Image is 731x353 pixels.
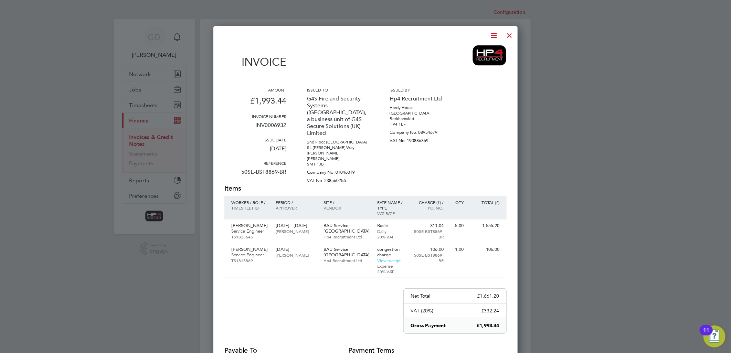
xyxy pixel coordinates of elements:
[411,293,430,299] p: Net Total
[224,166,286,184] p: 50SE-BST8869-BR
[324,205,371,211] p: Vendor
[276,228,317,234] p: [PERSON_NAME]
[414,205,444,211] p: Po. No.
[390,121,452,127] p: HP4 1EF
[307,161,369,167] p: SM1 1JB
[390,93,452,105] p: Hp4 Recruitment Ltd
[411,308,433,314] p: VAT (20%)
[324,223,371,234] p: BAU Service [GEOGRAPHIC_DATA]
[414,228,444,239] p: 50SE-BST8869-BR
[414,247,444,252] p: 106.00
[473,45,507,66] img: hp4recruitment-logo-remittance.png
[224,160,286,166] h3: Reference
[324,200,371,205] p: Site /
[703,330,709,339] div: 11
[414,200,444,205] p: Charge (£) /
[377,269,407,274] p: 20% VAT
[224,87,286,93] h3: Amount
[231,258,269,263] p: TS1815869
[231,200,269,205] p: Worker / Role /
[231,223,269,228] p: [PERSON_NAME]
[231,247,269,252] p: [PERSON_NAME]
[414,252,444,263] p: 50SE-BST8869-BR
[377,247,407,258] p: congestion charge
[276,252,317,258] p: [PERSON_NAME]
[307,156,369,161] p: [PERSON_NAME]
[414,223,444,228] p: 311.04
[231,205,269,211] p: Timesheet ID
[377,234,407,239] p: 20% VAT
[224,119,286,137] p: INV0006932
[377,228,407,234] p: Daily
[224,137,286,142] h3: Issue date
[390,135,452,143] p: VAT No: 190886369
[231,252,269,258] p: Service Engineer
[477,322,499,329] p: £1,993.44
[390,87,452,93] h3: Issued by
[276,223,317,228] p: [DATE] - [DATE]
[477,293,499,299] p: £1,661.20
[224,93,286,114] p: £1,993.44
[224,142,286,160] p: [DATE]
[324,247,371,258] p: BAU Service [GEOGRAPHIC_DATA]
[703,325,725,347] button: Open Resource Center, 11 new notifications
[324,258,371,263] p: Hp4 Recruitment Ltd
[377,258,401,263] a: View receipt
[470,223,500,228] p: 1,555.20
[307,87,369,93] h3: Issued to
[470,247,500,252] p: 106.00
[324,234,371,239] p: Hp4 Recruitment Ltd
[390,105,452,110] p: Hardy House
[307,139,369,145] p: 2nd Floor, [GEOGRAPHIC_DATA]
[224,55,286,68] h1: Invoice
[451,223,464,228] p: 5.00
[276,247,317,252] p: [DATE]
[307,175,369,183] p: VAT No: 238560256
[307,93,369,139] p: G4S Fire and Security Systems ([GEOGRAPHIC_DATA]), a business unit of G4S Secure Solutions (UK) L...
[481,308,499,314] p: £332.24
[224,114,286,119] h3: Invoice number
[451,247,464,252] p: 1.00
[390,110,452,116] p: [GEOGRAPHIC_DATA]
[224,184,507,193] h2: Items
[411,322,446,329] p: Gross Payment
[276,205,317,211] p: Approver
[451,200,464,205] p: QTY
[377,200,407,211] p: Rate name / type
[390,116,452,121] p: Berkhamsted
[470,200,500,205] p: Total (£)
[231,234,269,239] p: TS1825645
[377,211,407,216] p: VAT rate
[307,150,369,156] p: [PERSON_NAME]
[390,127,452,135] p: Company No: 08954679
[307,167,369,175] p: Company No: 01046019
[231,228,269,234] p: Service Engineer
[377,223,407,228] p: Basic
[307,145,369,150] p: St. [PERSON_NAME] Way
[377,263,407,269] p: Expense
[276,200,317,205] p: Period /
